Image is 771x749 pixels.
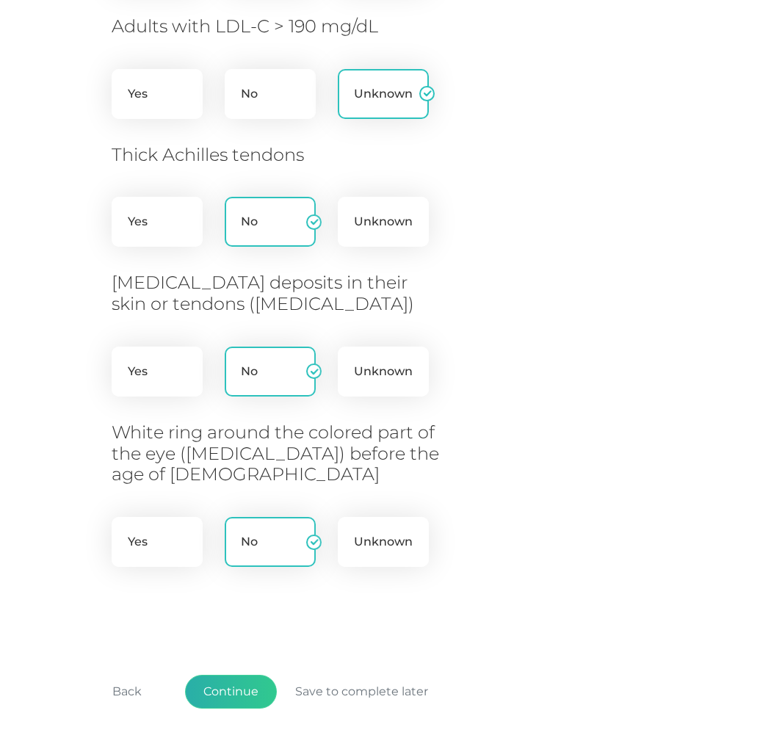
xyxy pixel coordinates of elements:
label: No [225,197,316,247]
h3: Adults with LDL-C > 190 mg/dL [112,16,441,37]
label: No [225,69,316,119]
label: No [225,517,316,567]
h3: White ring around the colored part of the eye ([MEDICAL_DATA]) before the age of [DEMOGRAPHIC_DATA] [112,422,441,485]
h3: Thick Achilles tendons [112,145,441,166]
button: Save to complete later [277,675,446,709]
label: Unknown [338,517,429,567]
button: Continue [185,675,277,709]
button: Back [94,675,160,709]
label: Yes [112,347,203,397]
label: Yes [112,517,203,567]
label: Yes [112,69,203,119]
label: Yes [112,197,203,247]
label: Unknown [338,347,429,397]
label: No [225,347,316,397]
label: Unknown [338,69,429,119]
h3: [MEDICAL_DATA] deposits in their skin or tendons ([MEDICAL_DATA]) [112,272,441,315]
label: Unknown [338,197,429,247]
